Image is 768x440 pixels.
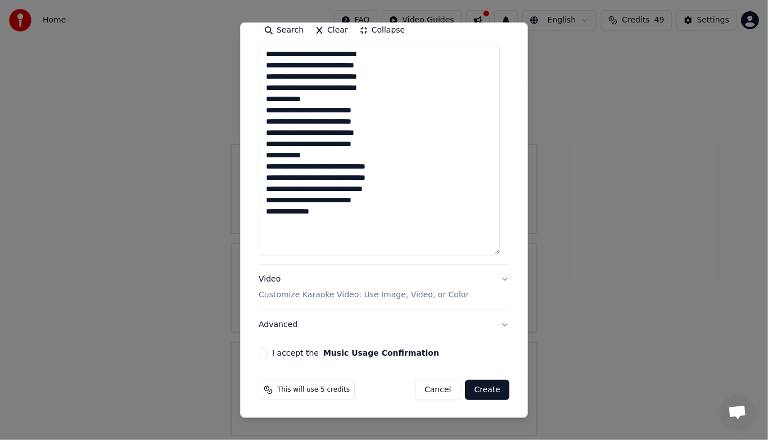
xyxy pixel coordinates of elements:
button: Clear [309,21,354,39]
button: Search [259,21,309,39]
button: I accept the [323,349,439,357]
p: Customize Karaoke Video: Use Image, Video, or Color [259,289,469,301]
button: Advanced [259,310,509,339]
button: Cancel [415,380,460,400]
button: Collapse [354,21,411,39]
div: Video [259,274,469,301]
label: I accept the [272,349,439,357]
button: VideoCustomize Karaoke Video: Use Image, Video, or Color [259,265,509,310]
button: Create [465,380,509,400]
span: This will use 5 credits [277,385,350,394]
